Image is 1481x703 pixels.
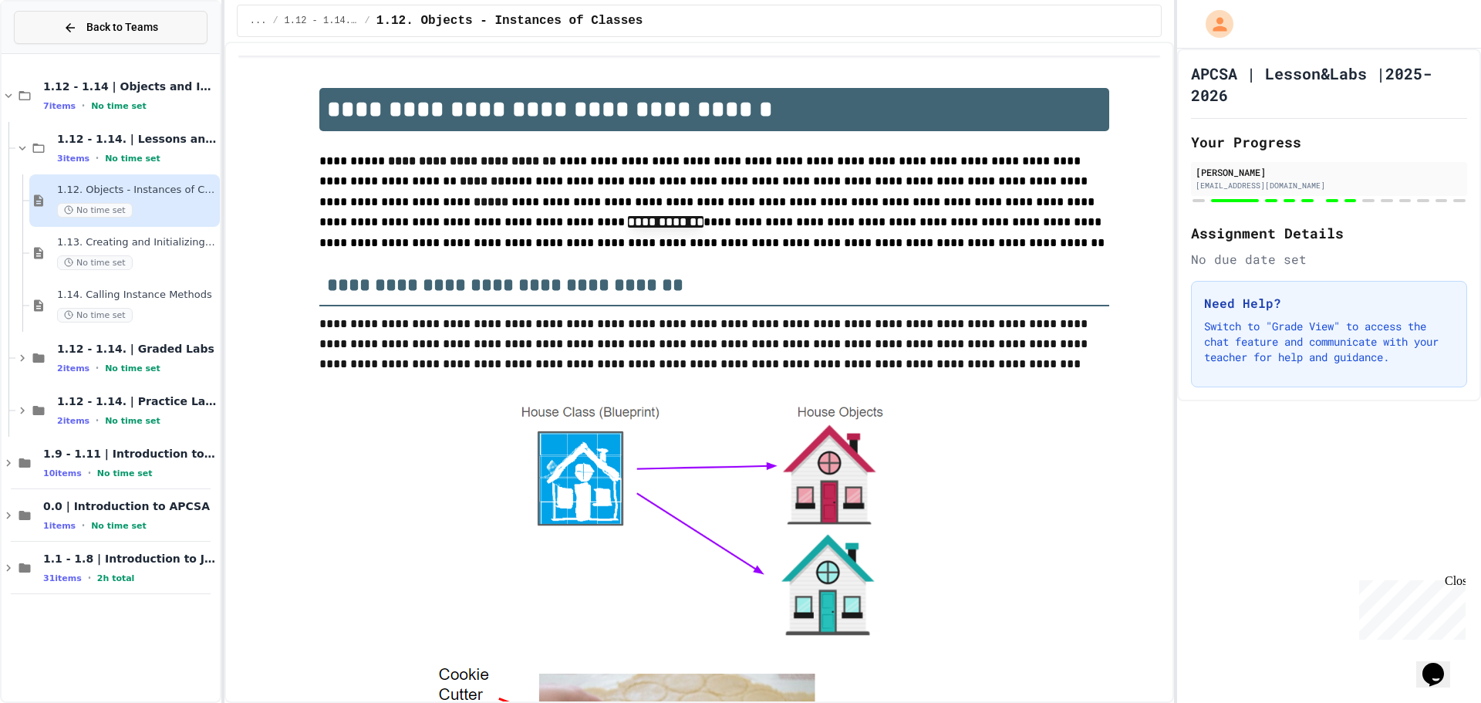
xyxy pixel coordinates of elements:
[43,101,76,111] span: 7 items
[43,79,217,93] span: 1.12 - 1.14 | Objects and Instances of Classes
[43,552,217,566] span: 1.1 - 1.8 | Introduction to Java
[376,12,643,30] span: 1.12. Objects - Instances of Classes
[6,6,106,98] div: Chat with us now!Close
[272,15,278,27] span: /
[43,468,82,478] span: 10 items
[105,154,160,164] span: No time set
[86,19,158,35] span: Back to Teams
[91,101,147,111] span: No time set
[88,572,91,584] span: •
[97,468,153,478] span: No time set
[96,414,99,427] span: •
[96,362,99,374] span: •
[82,519,85,532] span: •
[250,15,267,27] span: ...
[285,15,359,27] span: 1.12 - 1.14. | Lessons and Notes
[96,152,99,164] span: •
[43,521,76,531] span: 1 items
[1196,180,1462,191] div: [EMAIL_ADDRESS][DOMAIN_NAME]
[1191,63,1467,106] h1: APCSA | Lesson&Labs |2025-2026
[1204,294,1454,313] h3: Need Help?
[57,255,133,270] span: No time set
[1416,641,1466,688] iframe: chat widget
[43,447,217,461] span: 1.9 - 1.11 | Introduction to Methods
[1204,319,1454,365] p: Switch to "Grade View" to access the chat feature and communicate with your teacher for help and ...
[1191,131,1467,153] h2: Your Progress
[57,132,217,146] span: 1.12 - 1.14. | Lessons and Notes
[1196,165,1462,179] div: [PERSON_NAME]
[97,573,135,583] span: 2h total
[82,100,85,112] span: •
[105,363,160,373] span: No time set
[1353,574,1466,640] iframe: chat widget
[57,203,133,218] span: No time set
[43,499,217,513] span: 0.0 | Introduction to APCSA
[57,236,217,249] span: 1.13. Creating and Initializing Objects: Constructors
[57,394,217,408] span: 1.12 - 1.14. | Practice Labs
[91,521,147,531] span: No time set
[105,416,160,426] span: No time set
[43,573,82,583] span: 31 items
[57,363,89,373] span: 2 items
[1189,6,1237,42] div: My Account
[88,467,91,479] span: •
[57,342,217,356] span: 1.12 - 1.14. | Graded Labs
[57,308,133,323] span: No time set
[1191,222,1467,244] h2: Assignment Details
[57,184,217,197] span: 1.12. Objects - Instances of Classes
[1191,250,1467,269] div: No due date set
[57,154,89,164] span: 3 items
[57,289,217,302] span: 1.14. Calling Instance Methods
[365,15,370,27] span: /
[57,416,89,426] span: 2 items
[14,11,207,44] button: Back to Teams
